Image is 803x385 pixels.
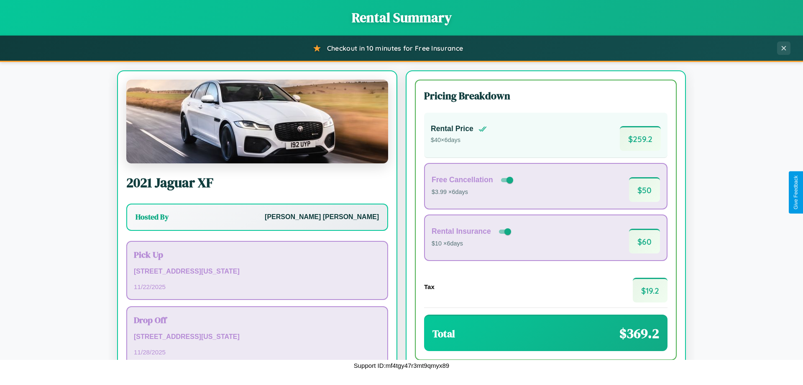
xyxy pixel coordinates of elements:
[431,135,487,146] p: $ 40 × 6 days
[327,44,463,52] span: Checkout in 10 minutes for Free Insurance
[633,278,667,302] span: $ 19.2
[265,211,379,223] p: [PERSON_NAME] [PERSON_NAME]
[126,80,388,163] img: Jaguar XF
[432,327,455,341] h3: Total
[793,176,799,209] div: Give Feedback
[126,173,388,192] h2: 2021 Jaguar XF
[432,176,493,184] h4: Free Cancellation
[134,248,381,261] h3: Pick Up
[629,229,660,253] span: $ 60
[134,346,381,358] p: 11 / 28 / 2025
[354,360,449,371] p: Support ID: mf4tgy47r3mt9qmyx89
[424,283,435,290] h4: Tax
[431,124,473,133] h4: Rental Price
[136,212,169,222] h3: Hosted By
[134,266,381,278] p: [STREET_ADDRESS][US_STATE]
[134,314,381,326] h3: Drop Off
[620,126,661,151] span: $ 259.2
[619,324,659,343] span: $ 369.2
[424,89,667,103] h3: Pricing Breakdown
[432,187,515,198] p: $3.99 × 6 days
[134,281,381,292] p: 11 / 22 / 2025
[432,238,513,249] p: $10 × 6 days
[629,177,660,202] span: $ 50
[432,227,491,236] h4: Rental Insurance
[8,8,795,27] h1: Rental Summary
[134,331,381,343] p: [STREET_ADDRESS][US_STATE]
